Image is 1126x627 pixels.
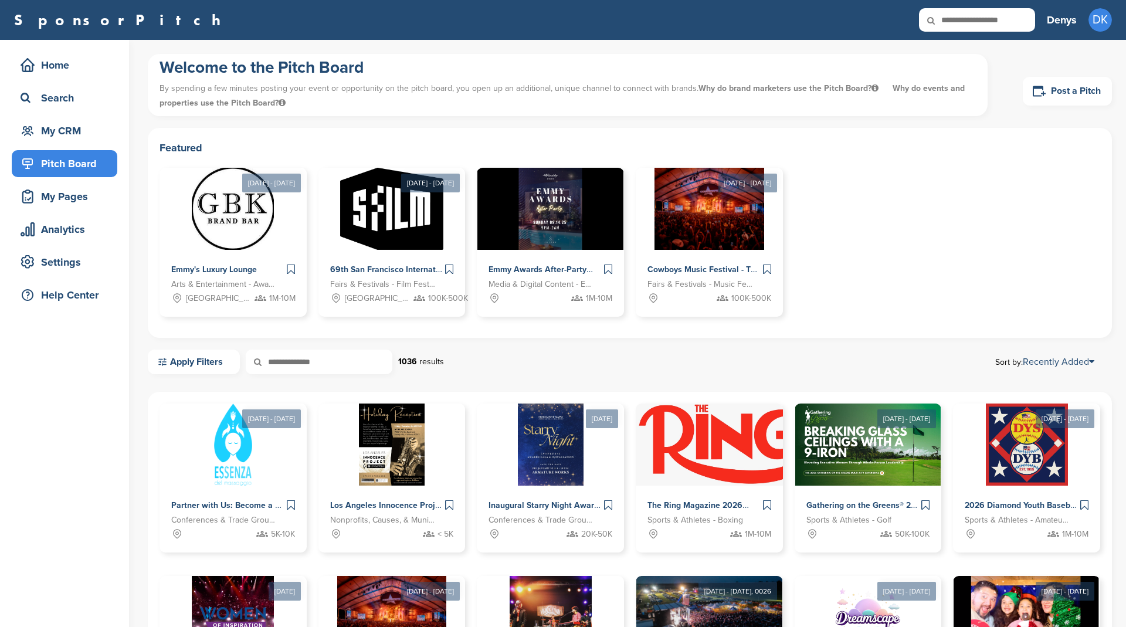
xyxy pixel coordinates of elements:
[437,528,453,541] span: < 5K
[895,528,930,541] span: 50K-100K
[18,55,117,76] div: Home
[877,409,936,428] div: [DATE] - [DATE]
[489,514,595,527] span: Conferences & Trade Groups - Real Estate
[18,284,117,306] div: Help Center
[1062,528,1088,541] span: 1M-10M
[18,120,117,141] div: My CRM
[271,528,295,541] span: 5K-10K
[12,84,117,111] a: Search
[186,292,252,305] span: [GEOGRAPHIC_DATA], [GEOGRAPHIC_DATA]
[318,149,466,317] a: [DATE] - [DATE] Sponsorpitch & 69th San Francisco International Film Festival Fairs & Festivals -...
[12,249,117,276] a: Settings
[795,385,942,553] a: [DATE] - [DATE] Sponsorpitch & Gathering on the Greens® 2026 – Premium Golf & Executive Women Spo...
[148,350,240,374] a: Apply Filters
[269,582,301,601] div: [DATE]
[795,404,941,486] img: Sponsorpitch &
[698,83,881,93] span: Why do brand marketers use the Pitch Board?
[647,514,743,527] span: Sports & Athletes - Boxing
[477,168,624,317] a: Sponsorpitch & Emmy Awards After-Party Media & Digital Content - Entertainment 1M-10M
[586,292,612,305] span: 1M-10M
[1023,356,1094,368] a: Recently Added
[489,265,586,274] span: Emmy Awards After-Party
[171,278,277,291] span: Arts & Entertainment - Award Show
[806,514,891,527] span: Sports & Athletes - Golf
[877,582,936,601] div: [DATE] - [DATE]
[477,385,624,553] a: [DATE] Sponsorpitch & Inaugural Starry Night Awards Gala & Installation Conferences & Trade Group...
[214,404,252,486] img: Sponsorpitch &
[636,404,783,553] a: Sponsorpitch & The Ring Magazine 2026 Sports & Athletes - Boxing 1M-10M
[965,514,1071,527] span: Sports & Athletes - Amateur Sports Leagues
[14,12,228,28] a: SponsorPitch
[1047,7,1077,33] a: Denys
[1023,77,1112,106] a: Post a Pitch
[647,500,742,510] span: The Ring Magazine 2026
[586,409,618,428] div: [DATE]
[160,140,1100,156] h2: Featured
[330,500,447,510] span: Los Angeles Innocence Project
[18,87,117,109] div: Search
[18,252,117,273] div: Settings
[489,500,676,510] span: Inaugural Starry Night Awards Gala & Installation
[160,149,307,317] a: [DATE] - [DATE] Sponsorpitch & Emmy's Luxury Lounge Arts & Entertainment - Award Show [GEOGRAPHIC...
[330,278,436,291] span: Fairs & Festivals - Film Festival
[986,404,1068,486] img: Sponsorpitch &
[731,292,771,305] span: 100K-500K
[345,292,411,305] span: [GEOGRAPHIC_DATA], [GEOGRAPHIC_DATA]
[171,265,257,274] span: Emmy's Luxury Lounge
[489,278,595,291] span: Media & Digital Content - Entertainment
[995,357,1094,367] span: Sort by:
[18,153,117,174] div: Pitch Board
[636,149,783,317] a: [DATE] - [DATE] Sponsorpitch & Cowboys Music Festival - The Largest 11 Day Music Festival in [GEO...
[419,357,444,367] span: results
[647,278,754,291] span: Fairs & Festivals - Music Festival
[581,528,612,541] span: 20K-50K
[1088,8,1112,32] span: DK
[18,219,117,240] div: Analytics
[1036,409,1094,428] div: [DATE] - [DATE]
[636,404,820,486] img: Sponsorpitch &
[953,385,1100,553] a: [DATE] - [DATE] Sponsorpitch & 2026 Diamond Youth Baseball & Softball World Series Sponsorships S...
[160,78,976,113] p: By spending a few minutes posting your event or opportunity on the pitch board, you open up an ad...
[160,385,307,553] a: [DATE] - [DATE] Sponsorpitch & Partner with Us: Become a Sponsor of Our App Conferences & Trade G...
[401,582,460,601] div: [DATE] - [DATE]
[12,117,117,144] a: My CRM
[318,404,466,553] a: Sponsorpitch & Los Angeles Innocence Project Nonprofits, Causes, & Municipalities - Public Benefi...
[647,265,969,274] span: Cowboys Music Festival - The Largest 11 Day Music Festival in [GEOGRAPHIC_DATA]
[12,52,117,79] a: Home
[242,409,301,428] div: [DATE] - [DATE]
[654,168,764,250] img: Sponsorpitch &
[401,174,460,192] div: [DATE] - [DATE]
[171,514,277,527] span: Conferences & Trade Groups - Health and Wellness
[242,174,301,192] div: [DATE] - [DATE]
[1036,582,1094,601] div: [DATE] - [DATE]
[698,582,777,601] div: [DATE] - [DATE], 0026
[477,168,623,250] img: Sponsorpitch &
[12,183,117,210] a: My Pages
[171,500,350,510] span: Partner with Us: Become a Sponsor of Our App
[718,174,777,192] div: [DATE] - [DATE]
[1047,12,1077,28] h3: Denys
[518,404,584,486] img: Sponsorpitch &
[340,168,443,250] img: Sponsorpitch &
[12,216,117,243] a: Analytics
[12,282,117,309] a: Help Center
[330,514,436,527] span: Nonprofits, Causes, & Municipalities - Public Benefit
[160,57,976,78] h1: Welcome to the Pitch Board
[18,186,117,207] div: My Pages
[269,292,296,305] span: 1M-10M
[428,292,468,305] span: 100K-500K
[359,404,425,486] img: Sponsorpitch &
[398,357,417,367] strong: 1036
[330,265,506,274] span: 69th San Francisco International Film Festival
[192,168,274,250] img: Sponsorpitch &
[12,150,117,177] a: Pitch Board
[745,528,771,541] span: 1M-10M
